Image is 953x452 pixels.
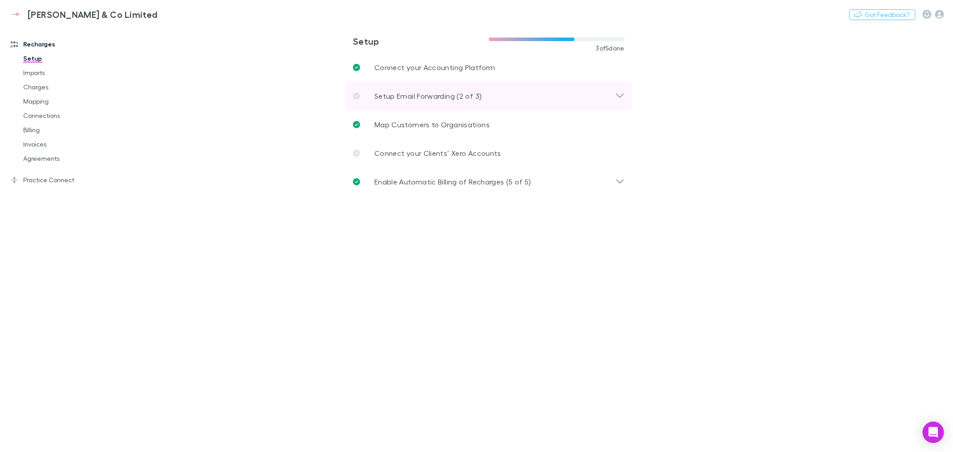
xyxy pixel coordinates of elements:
h3: [PERSON_NAME] & Co Limited [28,9,158,20]
span: 3 of 5 done [596,45,625,52]
div: Setup Email Forwarding (2 of 3) [346,82,632,110]
a: Map Customers to Organisations [346,110,632,139]
p: Map Customers to Organisations [374,119,490,130]
p: Enable Automatic Billing of Recharges (5 of 5) [374,176,531,187]
a: [PERSON_NAME] & Co Limited [4,4,163,25]
a: Connect your Accounting Platform [346,53,632,82]
a: Recharges [2,37,123,51]
a: Mapping [14,94,123,109]
a: Setup [14,51,123,66]
button: Got Feedback? [849,9,915,20]
a: Charges [14,80,123,94]
a: Billing [14,123,123,137]
p: Connect your Accounting Platform [374,62,495,73]
a: Connect your Clients’ Xero Accounts [346,139,632,167]
img: Epplett & Co Limited's Logo [9,9,24,20]
h3: Setup [353,36,489,46]
a: Invoices [14,137,123,151]
p: Setup Email Forwarding (2 of 3) [374,91,482,101]
a: Agreements [14,151,123,166]
div: Enable Automatic Billing of Recharges (5 of 5) [346,167,632,196]
a: Imports [14,66,123,80]
div: Open Intercom Messenger [923,422,944,443]
a: Practice Connect [2,173,123,187]
p: Connect your Clients’ Xero Accounts [374,148,501,159]
a: Connections [14,109,123,123]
